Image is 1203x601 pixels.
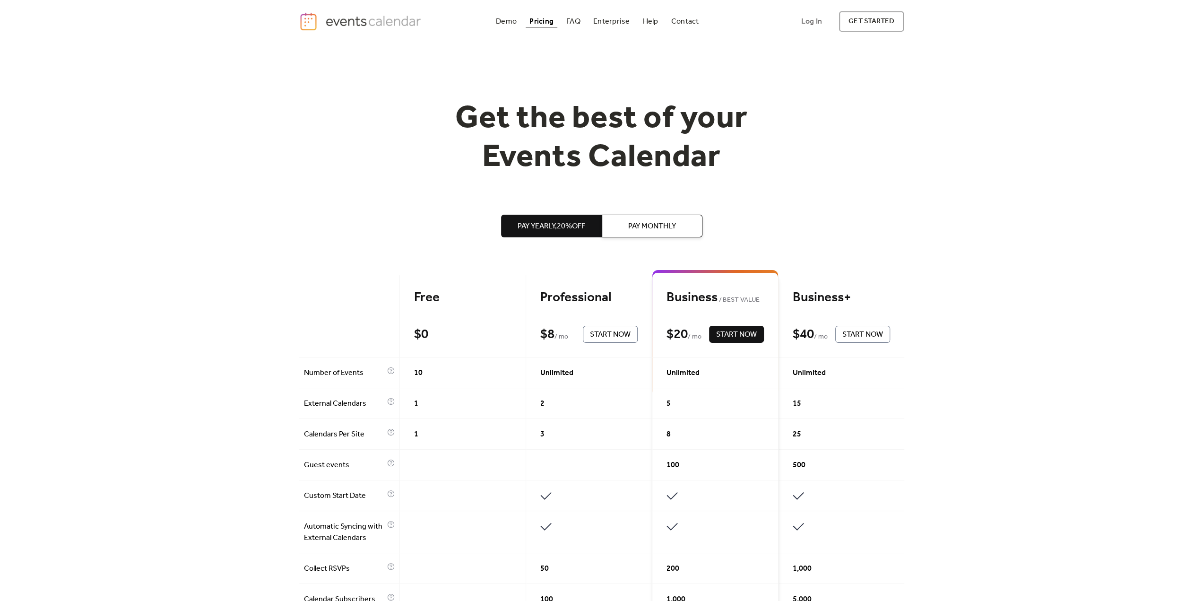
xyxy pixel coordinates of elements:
span: 8 [666,429,671,440]
span: Guest events [304,460,385,471]
span: / mo [688,331,701,343]
span: External Calendars [304,398,385,409]
a: Help [639,15,662,28]
span: 5 [666,398,671,409]
a: Pricing [526,15,557,28]
span: / mo [814,331,828,343]
button: Pay Monthly [602,215,702,237]
button: Pay Yearly,20%off [501,215,602,237]
span: 50 [540,563,549,575]
span: 200 [666,563,679,575]
div: $ 40 [793,326,814,343]
span: BEST VALUE [718,295,760,306]
a: FAQ [563,15,584,28]
div: FAQ [566,19,580,24]
div: Pricing [529,19,554,24]
div: Help [643,19,658,24]
div: $ 0 [414,326,428,343]
div: Demo [496,19,517,24]
span: Start Now [716,329,757,340]
span: Unlimited [793,367,826,379]
div: Business [666,289,764,306]
a: Log In [792,11,831,32]
div: $ 8 [540,326,554,343]
span: 1,000 [793,563,812,575]
span: Automatic Syncing with External Calendars [304,521,385,544]
div: Professional [540,289,638,306]
button: Start Now [835,326,890,343]
span: 1 [414,429,418,440]
span: 1 [414,398,418,409]
span: Start Now [590,329,631,340]
div: Enterprise [593,19,630,24]
span: Unlimited [540,367,573,379]
span: Pay Yearly, 20% off [518,221,585,232]
a: Enterprise [589,15,633,28]
h1: Get the best of your Events Calendar [420,100,783,177]
span: Collect RSVPs [304,563,385,575]
span: 100 [666,460,679,471]
span: Pay Monthly [628,221,676,232]
span: 10 [414,367,423,379]
span: Number of Events [304,367,385,379]
a: home [299,12,424,31]
span: 3 [540,429,545,440]
span: 25 [793,429,801,440]
span: / mo [554,331,568,343]
button: Start Now [583,326,638,343]
button: Start Now [709,326,764,343]
div: Business+ [793,289,890,306]
a: Contact [667,15,703,28]
div: Contact [671,19,699,24]
span: Unlimited [666,367,700,379]
div: $ 20 [666,326,688,343]
a: get started [839,11,904,32]
span: 500 [793,460,805,471]
span: Calendars Per Site [304,429,385,440]
a: Demo [492,15,520,28]
span: Start Now [842,329,883,340]
div: Free [414,289,511,306]
span: 2 [540,398,545,409]
span: Custom Start Date [304,490,385,502]
span: 15 [793,398,801,409]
